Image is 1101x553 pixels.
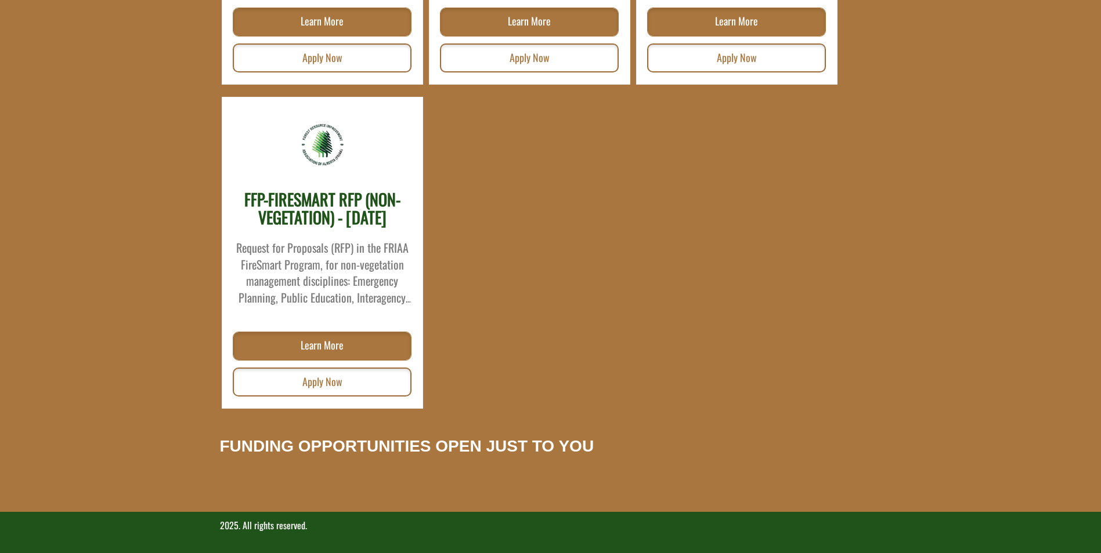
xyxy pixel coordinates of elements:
[233,43,411,72] a: Apply Now
[220,438,594,456] h2: FUNDING OPPORTUNITIES OPEN JUST TO YOU
[233,8,411,37] a: Learn More
[233,368,411,396] a: Apply Now
[234,232,411,305] div: Request for Proposals (RFP) in the FRIAA FireSmart Program, for non-vegetation management discipl...
[234,191,411,227] h3: FFP-FIRESMART RFP (NON-VEGETATION) - [DATE]
[647,8,826,37] a: Learn More
[239,518,307,532] span: . All rights reserved.
[440,8,619,37] a: Learn More
[440,43,619,72] a: Apply Now
[220,519,882,532] p: 2025
[301,123,344,166] img: friaa-logo.png
[233,332,411,361] a: Learn More
[647,43,826,72] a: Apply Now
